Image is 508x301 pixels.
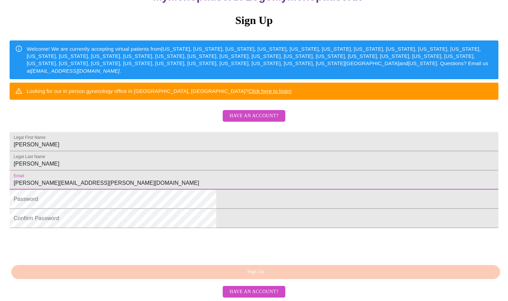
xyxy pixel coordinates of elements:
span: Have an account? [230,112,278,120]
a: Have an account? [221,288,287,294]
em: [EMAIL_ADDRESS][DOMAIN_NAME] [31,68,120,74]
span: Have an account? [230,288,278,296]
a: Have an account? [221,118,287,123]
button: Have an account? [223,286,285,298]
div: Looking for our in person gynecology office in [GEOGRAPHIC_DATA], [GEOGRAPHIC_DATA]? [27,85,292,97]
div: Welcome! We are currently accepting virtual patients from [US_STATE], [US_STATE], [US_STATE], [US... [27,43,493,77]
h3: Sign Up [10,14,498,27]
iframe: reCAPTCHA [10,231,114,258]
a: Click here to login! [248,88,292,94]
button: Have an account? [223,110,285,122]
